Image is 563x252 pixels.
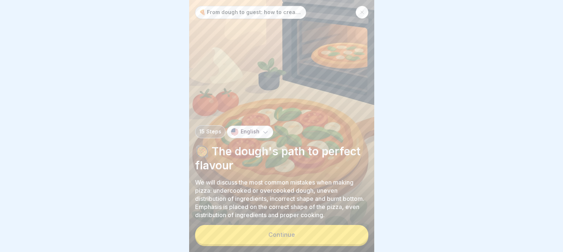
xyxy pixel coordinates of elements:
p: 🍕 From dough to guest: how to create the perfect pizza every day [199,9,302,16]
div: Continue [268,231,295,238]
img: us.svg [231,128,238,136]
p: We will discuss the most common mistakes when making pizza: undercooked or overcooked dough, unev... [195,178,368,219]
p: English [241,129,259,135]
button: Continue [195,225,368,244]
p: 🥘 The dough's path to perfect flavour [195,144,368,172]
p: 15 Steps [199,129,221,135]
